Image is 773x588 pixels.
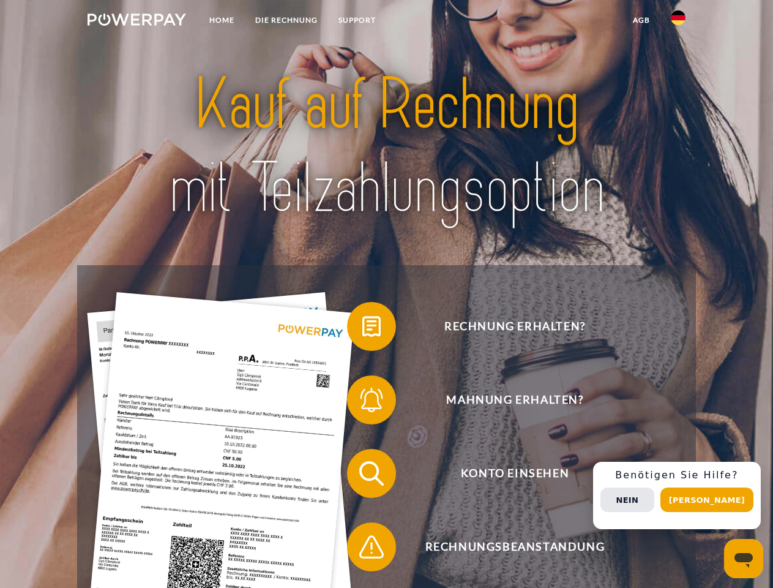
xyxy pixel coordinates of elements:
button: [PERSON_NAME] [660,488,753,512]
img: qb_search.svg [356,458,387,489]
img: qb_bill.svg [356,311,387,342]
button: Nein [600,488,654,512]
button: Rechnung erhalten? [347,302,665,351]
a: SUPPORT [328,9,386,31]
button: Konto einsehen [347,449,665,498]
h3: Benötigen Sie Hilfe? [600,469,753,481]
img: qb_bell.svg [356,385,387,415]
iframe: Schaltfläche zum Öffnen des Messaging-Fensters [724,539,763,578]
a: Home [199,9,245,31]
img: qb_warning.svg [356,532,387,562]
a: DIE RECHNUNG [245,9,328,31]
img: de [671,10,685,25]
button: Mahnung erhalten? [347,375,665,424]
span: Mahnung erhalten? [365,375,665,424]
div: Schnellhilfe [593,462,761,529]
img: logo-powerpay-white.svg [88,13,186,26]
span: Rechnung erhalten? [365,302,665,351]
button: Rechnungsbeanstandung [347,522,665,571]
span: Konto einsehen [365,449,665,498]
a: agb [622,9,660,31]
span: Rechnungsbeanstandung [365,522,665,571]
img: title-powerpay_de.svg [117,59,656,235]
